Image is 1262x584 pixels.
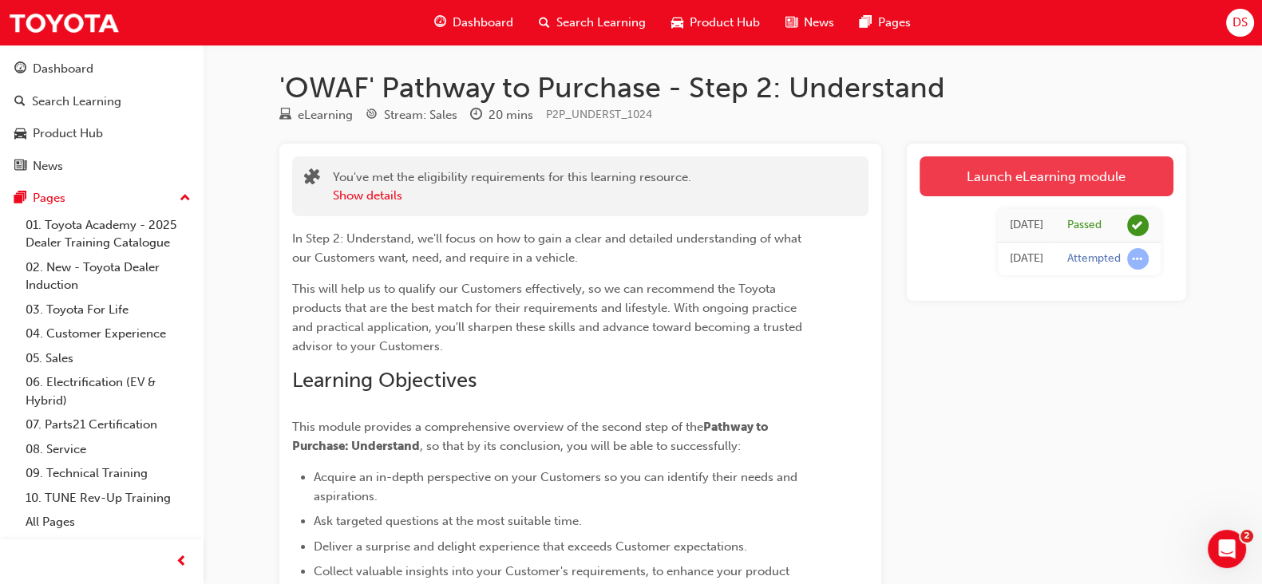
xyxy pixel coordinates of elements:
div: 20 mins [489,106,533,124]
span: Learning Objectives [292,368,477,393]
span: guage-icon [434,13,446,33]
span: pages-icon [14,191,26,206]
span: News [804,14,834,32]
div: Fri Aug 08 2025 17:21:53 GMT+1000 (Australian Eastern Standard Time) [1010,216,1043,235]
span: learningRecordVerb_PASS-icon [1127,215,1149,236]
div: News [33,157,63,176]
span: 2 [1240,530,1253,543]
div: Fri Aug 08 2025 16:37:46 GMT+1000 (Australian Eastern Standard Time) [1010,250,1043,268]
div: You've met the eligibility requirements for this learning resource. [333,168,691,204]
button: DashboardSearch LearningProduct HubNews [6,51,197,183]
span: car-icon [14,127,26,141]
a: news-iconNews [773,6,847,39]
span: This module provides a comprehensive overview of the second step of the [292,420,703,434]
span: puzzle-icon [304,170,320,188]
span: Learning resource code [546,108,652,121]
a: car-iconProduct Hub [659,6,773,39]
a: 06. Electrification (EV & Hybrid) [19,370,197,412]
div: Duration [470,105,533,125]
span: Deliver a surprise and delight experience that exceeds Customer expectations. [314,539,747,554]
span: Product Hub [690,14,760,32]
span: search-icon [539,13,550,33]
span: search-icon [14,95,26,109]
button: Pages [6,183,197,213]
button: DS [1226,9,1254,37]
span: car-icon [671,13,683,33]
a: 10. TUNE Rev-Up Training [19,486,197,511]
span: Ask targeted questions at the most suitable time. [314,514,582,528]
h1: 'OWAF' Pathway to Purchase - Step 2: Understand [279,70,1186,105]
div: Passed [1067,218,1102,233]
div: Stream: Sales [384,106,457,124]
button: Show details [333,187,402,205]
a: Dashboard [6,54,197,84]
a: search-iconSearch Learning [526,6,659,39]
div: Attempted [1067,251,1121,266]
span: learningRecordVerb_ATTEMPT-icon [1127,248,1149,270]
div: Pages [33,189,65,207]
div: Dashboard [33,60,93,78]
a: 03. Toyota For Life [19,298,197,322]
div: Search Learning [32,93,121,111]
span: clock-icon [470,109,482,123]
span: guage-icon [14,62,26,77]
a: pages-iconPages [847,6,924,39]
a: guage-iconDashboard [421,6,526,39]
a: 07. Parts21 Certification [19,412,197,437]
a: 04. Customer Experience [19,322,197,346]
span: In Step 2: Understand, we'll focus on how to gain a clear and detailed understanding of what our ... [292,231,805,265]
a: 02. New - Toyota Dealer Induction [19,255,197,298]
span: learningResourceType_ELEARNING-icon [279,109,291,123]
iframe: Intercom live chat [1208,530,1246,568]
span: DS [1232,14,1248,32]
a: 09. Technical Training [19,461,197,486]
img: Trak [8,5,120,41]
span: up-icon [180,188,191,209]
a: 08. Service [19,437,197,462]
div: Stream [366,105,457,125]
span: Acquire an in-depth perspective on your Customers so you can identify their needs and aspirations. [314,470,801,503]
span: Search Learning [556,14,646,32]
span: news-icon [14,160,26,174]
span: news-icon [785,13,797,33]
a: News [6,152,197,181]
span: Pathway to Purchase: Understand [292,420,771,453]
a: Product Hub [6,119,197,148]
a: 01. Toyota Academy - 2025 Dealer Training Catalogue [19,213,197,255]
span: prev-icon [176,552,188,572]
div: Type [279,105,353,125]
span: Pages [878,14,911,32]
span: Dashboard [453,14,513,32]
a: Search Learning [6,87,197,116]
span: pages-icon [860,13,872,33]
a: Launch eLearning module [920,156,1173,196]
span: target-icon [366,109,378,123]
a: 05. Sales [19,346,197,371]
span: This will help us to qualify our Customers effectively, so we can recommend the Toyota products t... [292,282,805,353]
div: Product Hub [33,124,103,143]
span: , so that by its conclusion, you will be able to successfully: [420,439,741,453]
div: eLearning [298,106,353,124]
a: All Pages [19,510,197,535]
